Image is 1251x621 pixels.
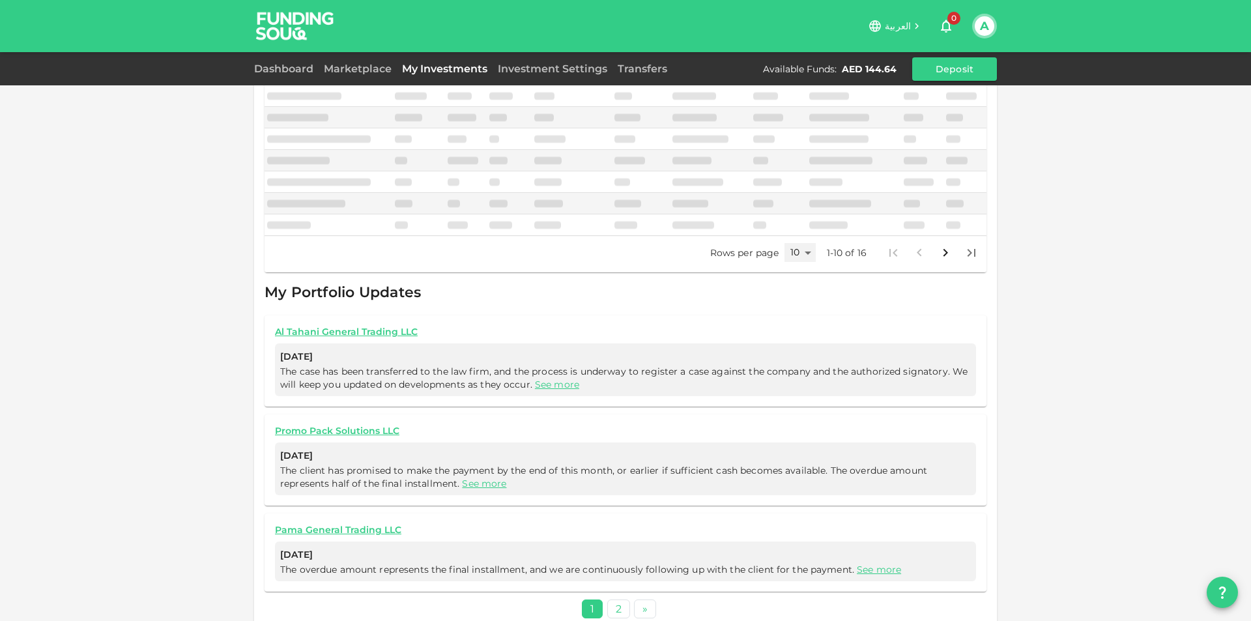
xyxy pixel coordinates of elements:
[827,246,867,259] p: 1-10 of 16
[857,564,901,575] a: See more
[1207,577,1238,608] button: question
[280,366,968,390] span: The case has been transferred to the law firm, and the process is underway to register a case aga...
[634,599,656,618] a: Next
[710,246,779,259] p: Rows per page
[319,63,397,75] a: Marketplace
[275,524,976,536] a: Pama General Trading LLC
[254,63,319,75] a: Dashboard
[280,547,971,563] span: [DATE]
[397,63,493,75] a: My Investments
[280,564,904,575] span: The overdue amount represents the final installment, and we are continuously following up with th...
[763,63,837,76] div: Available Funds :
[933,13,959,39] button: 0
[784,243,816,262] div: 10
[642,603,648,615] span: »
[912,57,997,81] button: Deposit
[280,465,927,489] span: The client has promised to make the payment by the end of this month, or earlier if sufficient ca...
[462,478,506,489] a: See more
[958,240,985,266] button: Go to last page
[885,20,911,32] span: العربية
[932,240,958,266] button: Go to next page
[280,448,971,464] span: [DATE]
[265,283,421,301] span: My Portfolio Updates
[275,425,976,437] a: Promo Pack Solutions LLC
[975,16,994,36] button: A
[493,63,612,75] a: Investment Settings
[535,379,579,390] a: See more
[275,326,976,338] a: Al Tahani General Trading LLC
[607,599,630,618] a: 2
[612,63,672,75] a: Transfers
[280,349,971,365] span: [DATE]
[842,63,897,76] div: AED 144.64
[947,12,960,25] span: 0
